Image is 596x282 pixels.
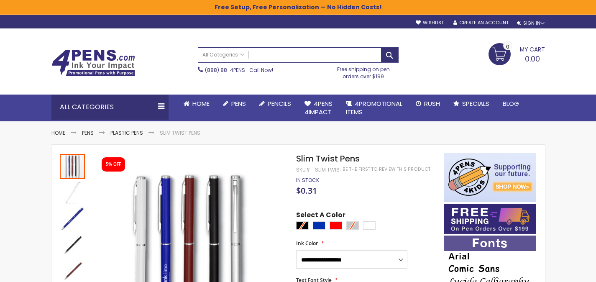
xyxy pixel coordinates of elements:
a: Home [51,129,65,136]
a: 0.00 0 [489,43,545,64]
div: All Categories [51,95,169,120]
a: Rush [409,95,447,113]
span: $0.31 [296,185,317,196]
span: Select A Color [296,210,345,222]
div: Red [330,221,342,230]
span: 0 [506,43,509,51]
div: Blue [313,221,325,230]
a: Home [177,95,216,113]
div: Sign In [517,20,545,26]
span: Ink Color [296,240,318,247]
span: Pens [231,99,246,108]
span: 4Pens 4impact [304,99,333,116]
a: 4PROMOTIONALITEMS [339,95,409,122]
strong: SKU [296,166,312,173]
a: Specials [447,95,496,113]
span: All Categories [202,51,244,58]
a: (888) 88-4PENS [205,67,245,74]
a: 4Pens4impact [298,95,339,122]
a: All Categories [198,48,248,62]
a: Blog [496,95,526,113]
div: Slim Twist Pens [60,153,86,179]
span: In stock [296,177,319,184]
div: Slim Twist Pens [60,179,86,205]
div: 5% OFF [106,162,121,167]
span: - Call Now! [205,67,273,74]
img: Slim Twist Pens [60,180,85,205]
img: 4Pens Custom Pens and Promotional Products [51,49,135,76]
div: Free shipping on pen orders over $199 [328,63,399,79]
span: Specials [462,99,489,108]
div: Slim Twist [315,167,343,173]
a: Plastic Pens [110,129,143,136]
img: Slim Twist Pens [60,232,85,257]
a: Wishlist [416,20,444,26]
span: Home [192,99,210,108]
div: Slim Twist Pens [60,231,86,257]
a: Be the first to review this product [343,166,430,172]
img: 4pens 4 kids [444,153,536,202]
a: Pens [82,129,94,136]
a: Create an Account [453,20,509,26]
span: 4PROMOTIONAL ITEMS [346,99,402,116]
span: 0.00 [525,54,540,64]
div: Availability [296,177,319,184]
span: Blog [503,99,519,108]
div: White [363,221,376,230]
li: Slim Twist Pens [160,130,200,136]
span: Pencils [268,99,291,108]
a: Pencils [253,95,298,113]
img: Free shipping on orders over $199 [444,204,536,234]
span: Rush [424,99,440,108]
a: Pens [216,95,253,113]
img: Slim Twist Pens [60,206,85,231]
div: Slim Twist Pens [60,205,86,231]
span: Slim Twist Pens [296,153,360,164]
